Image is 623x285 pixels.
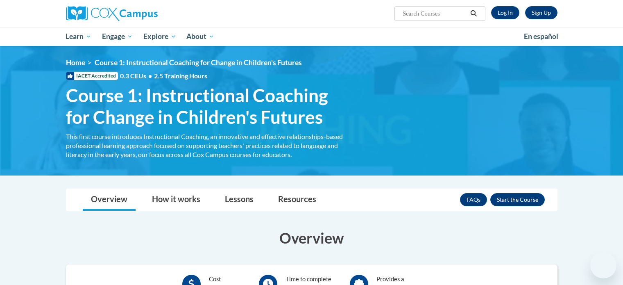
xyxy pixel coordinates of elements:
a: Home [66,58,85,67]
span: 0.3 CEUs [120,71,207,80]
input: Search Courses [402,9,467,18]
a: FAQs [460,193,487,206]
span: Explore [143,32,176,41]
a: Resources [270,189,324,211]
span: En español [524,32,558,41]
span: Course 1: Instructional Coaching for Change in Children's Futures [66,84,349,128]
h3: Overview [66,228,557,248]
span: Course 1: Instructional Coaching for Change in Children's Futures [95,58,302,67]
button: Enroll [490,193,545,206]
a: Register [525,6,557,19]
a: How it works [144,189,208,211]
div: Main menu [54,27,570,46]
a: Engage [97,27,138,46]
span: IACET Accredited [66,72,118,80]
span: Learn [66,32,91,41]
a: Lessons [217,189,262,211]
a: Cox Campus [66,6,222,21]
button: Search [467,9,480,18]
a: About [181,27,220,46]
span: 2.5 Training Hours [154,72,207,80]
a: Learn [61,27,97,46]
iframe: Button to launch messaging window [590,252,616,278]
span: About [186,32,214,41]
a: En español [519,28,564,45]
span: Engage [102,32,133,41]
a: Log In [491,6,519,19]
span: • [148,72,152,80]
a: Explore [138,27,181,46]
img: Cox Campus [66,6,158,21]
a: Overview [83,189,136,211]
div: This first course introduces Instructional Coaching, an innovative and effective relationships-ba... [66,132,349,159]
